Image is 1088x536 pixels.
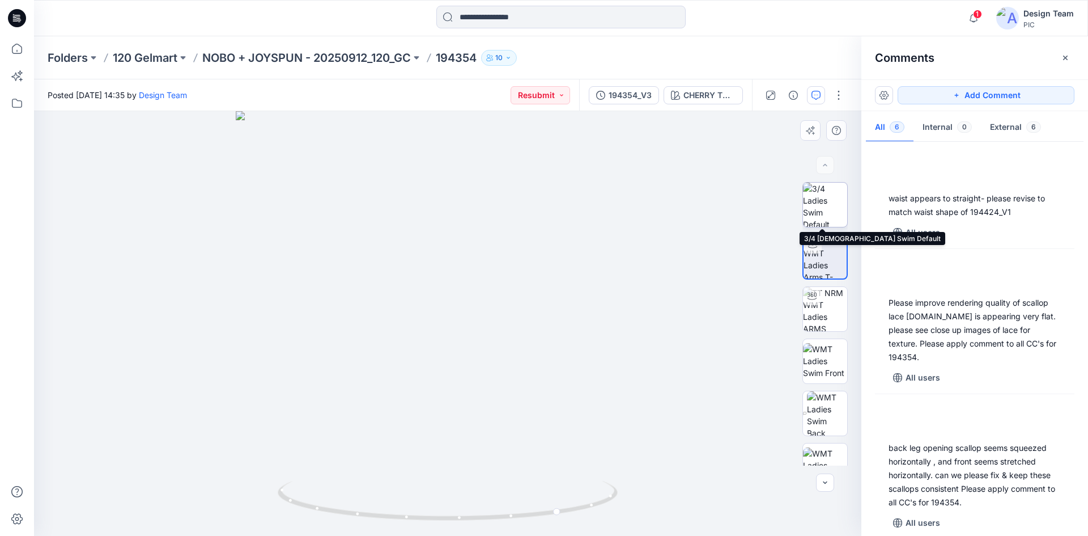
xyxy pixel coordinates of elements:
[803,343,847,379] img: WMT Ladies Swim Front
[803,183,847,227] img: 3/4 Ladies Swim Default
[139,90,187,100] a: Design Team
[1026,121,1041,133] span: 6
[807,391,847,436] img: WMT Ladies Swim Back
[913,113,981,142] button: Internal
[875,51,934,65] h2: Comments
[889,192,1061,219] div: waist appears to straight- please revise to match waist shape of 194424_V1
[48,50,88,66] a: Folders
[866,113,913,142] button: All
[996,7,1019,29] img: avatar
[889,441,1061,509] div: back leg opening scallop seems squeezed horizontally , and front seems stretched horizontally. ca...
[481,50,517,66] button: 10
[981,113,1050,142] button: External
[906,516,940,530] p: All users
[784,86,802,104] button: Details
[889,223,945,242] button: All users
[898,86,1074,104] button: Add Comment
[589,86,659,104] button: 194354_V3
[889,296,1061,364] div: Please improve rendering quality of scallop lace [DOMAIN_NAME] is appearing very flat. please see...
[436,50,477,66] p: 194354
[973,10,982,19] span: 1
[803,448,847,483] img: WMT Ladies Swim Left
[48,89,187,101] span: Posted [DATE] 14:35 by
[906,371,940,385] p: All users
[609,89,652,102] div: 194354_V3
[890,121,904,133] span: 6
[1023,7,1074,20] div: Design Team
[683,89,736,102] div: CHERRY TOMATO
[906,226,940,239] p: All users
[113,50,177,66] a: 120 Gelmart
[1023,20,1074,29] div: PIC
[889,514,945,532] button: All users
[804,235,847,278] img: TT NRM WMT Ladies Arms T-POSE
[803,287,847,331] img: TT NRM WMT Ladies ARMS DOWN
[202,50,411,66] a: NOBO + JOYSPUN - 20250912_120_GC
[495,52,503,64] p: 10
[664,86,743,104] button: CHERRY TOMATO
[889,369,945,387] button: All users
[957,121,972,133] span: 0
